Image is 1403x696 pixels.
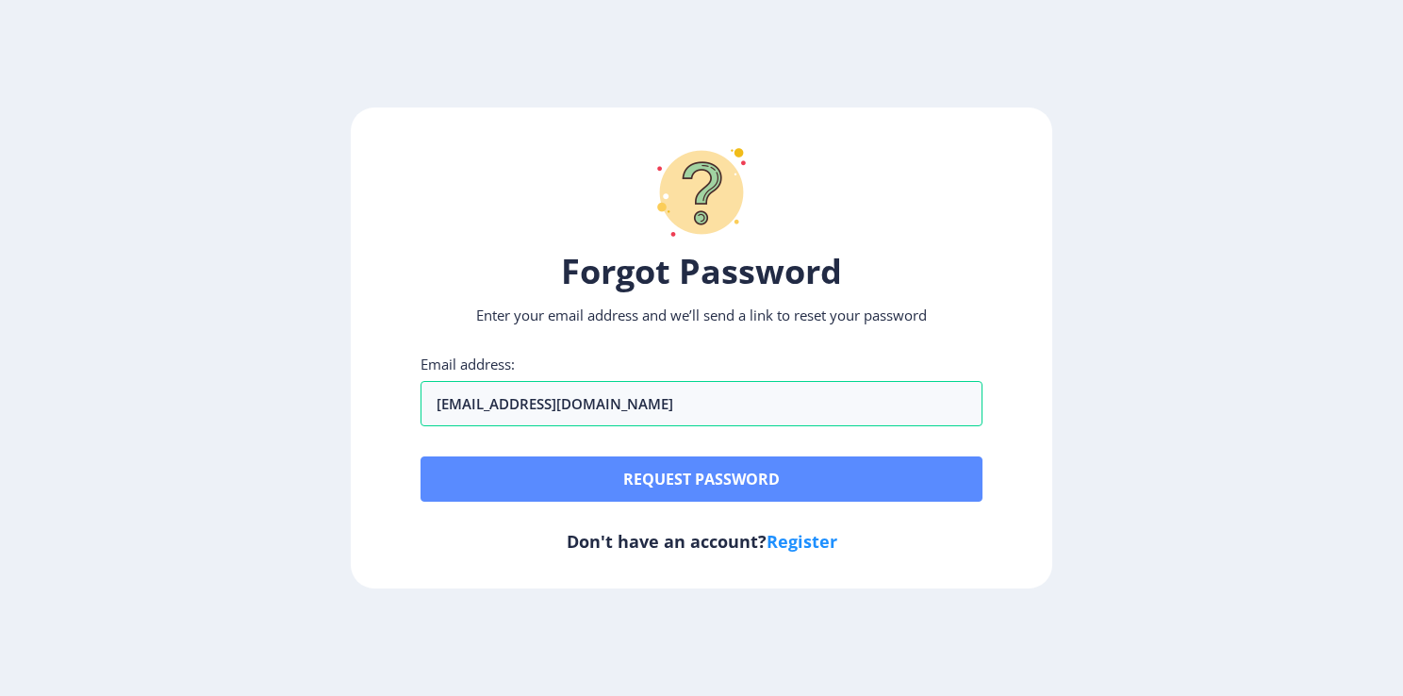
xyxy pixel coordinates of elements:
input: Email address [421,381,982,426]
h1: Forgot Password [421,249,982,294]
p: Enter your email address and we’ll send a link to reset your password [421,306,982,324]
a: Register [767,530,837,553]
button: Request password [421,456,982,502]
img: question-mark [645,136,758,249]
h6: Don't have an account? [421,530,982,553]
label: Email address: [421,355,515,373]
